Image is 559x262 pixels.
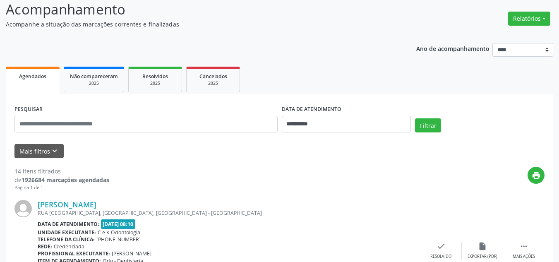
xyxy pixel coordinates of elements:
span: [DATE] 08:10 [101,219,136,229]
b: Profissional executante: [38,250,110,257]
i: print [532,171,541,180]
span: Resolvidos [142,73,168,80]
div: 2025 [134,80,176,87]
span: C e K Odontologia [98,229,140,236]
p: Acompanhe a situação das marcações correntes e finalizadas [6,20,389,29]
span: Credenciada [54,243,84,250]
div: 2025 [70,80,118,87]
span: [PHONE_NUMBER] [96,236,141,243]
div: Mais ações [513,254,535,260]
b: Data de atendimento: [38,221,99,228]
b: Telefone da clínica: [38,236,95,243]
span: [PERSON_NAME] [112,250,151,257]
a: [PERSON_NAME] [38,200,96,209]
span: Agendados [19,73,46,80]
img: img [14,200,32,217]
button: Mais filtroskeyboard_arrow_down [14,144,64,159]
div: Exportar (PDF) [468,254,497,260]
strong: 1926684 marcações agendadas [22,176,109,184]
div: de [14,175,109,184]
span: Não compareceram [70,73,118,80]
div: 14 itens filtrados [14,167,109,175]
div: RUA [GEOGRAPHIC_DATA], [GEOGRAPHIC_DATA], [GEOGRAPHIC_DATA] - [GEOGRAPHIC_DATA] [38,209,420,216]
div: Resolvido [430,254,451,260]
span: Cancelados [199,73,227,80]
button: print [528,167,545,184]
label: PESQUISAR [14,103,43,116]
label: DATA DE ATENDIMENTO [282,103,341,116]
p: Ano de acompanhamento [416,43,489,53]
button: Filtrar [415,118,441,132]
button: Relatórios [508,12,550,26]
i: check [437,242,446,251]
i:  [519,242,528,251]
div: Página 1 de 1 [14,184,109,191]
i: keyboard_arrow_down [50,147,59,156]
b: Rede: [38,243,52,250]
b: Unidade executante: [38,229,96,236]
i: insert_drive_file [478,242,487,251]
div: 2025 [192,80,234,87]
